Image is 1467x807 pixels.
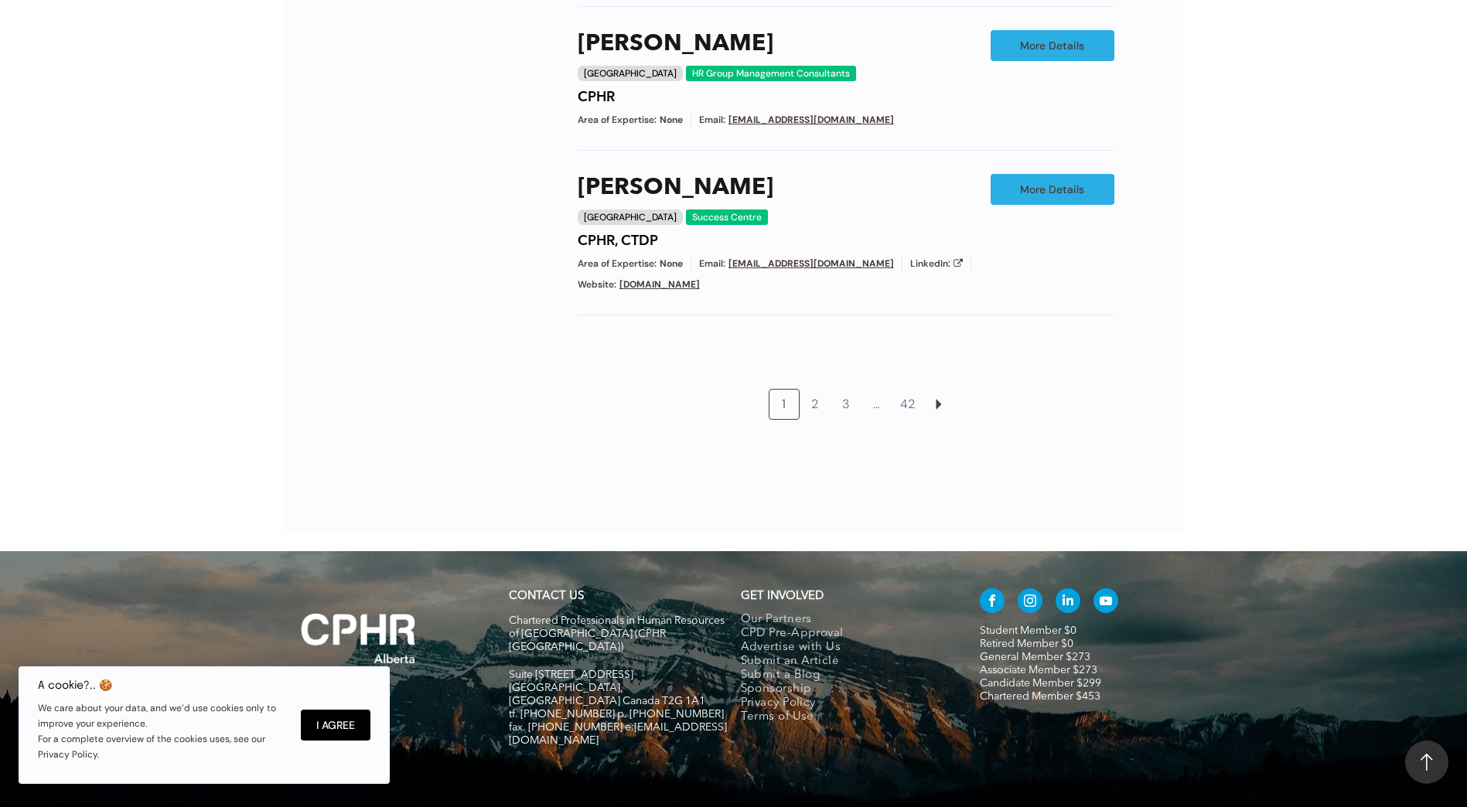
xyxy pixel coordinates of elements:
[578,278,616,291] span: Website:
[980,588,1005,617] a: facebook
[699,257,725,271] span: Email:
[509,722,727,746] span: fax. [PHONE_NUMBER] e:[EMAIL_ADDRESS][DOMAIN_NAME]
[578,66,683,81] div: [GEOGRAPHIC_DATA]
[578,257,657,271] span: Area of Expertise:
[980,691,1100,702] a: Chartered Member $453
[578,89,615,106] h4: CPHR
[578,30,773,58] a: [PERSON_NAME]
[980,665,1097,676] a: Associate Member $273
[509,615,725,652] span: Chartered Professionals in Human Resources of [GEOGRAPHIC_DATA] (CPHR [GEOGRAPHIC_DATA])
[862,390,892,419] a: …
[741,641,947,655] a: Advertise with Us
[1018,588,1042,617] a: instagram
[741,627,947,641] a: CPD Pre-Approval
[980,625,1076,636] a: Student Member $0
[270,582,448,695] img: A white background with a few lines on it
[699,114,725,127] span: Email:
[831,390,861,419] a: 3
[619,278,700,291] a: [DOMAIN_NAME]
[509,709,724,720] span: tf. [PHONE_NUMBER] p. [PHONE_NUMBER]
[38,700,285,762] p: We care about your data, and we’d use cookies only to improve your experience. For a complete ove...
[800,390,830,419] a: 2
[728,257,894,270] a: [EMAIL_ADDRESS][DOMAIN_NAME]
[980,638,1073,649] a: Retired Member $0
[38,679,285,691] h6: A cookie?.. 🍪
[980,678,1101,689] a: Candidate Member $299
[578,233,658,250] h4: CPHR, CTDP
[728,114,894,126] a: [EMAIL_ADDRESS][DOMAIN_NAME]
[686,209,768,225] div: Success Centre
[660,257,683,271] span: None
[509,591,584,602] a: CONTACT US
[980,652,1090,662] a: General Member $273
[741,669,947,683] a: Submit a Blog
[991,30,1114,61] a: More Details
[893,390,923,419] a: 42
[1056,588,1080,617] a: linkedin
[741,683,947,696] a: Sponsorship
[578,114,657,127] span: Area of Expertise:
[578,209,683,225] div: [GEOGRAPHIC_DATA]
[741,655,947,669] a: Submit an Article
[741,696,947,710] a: Privacy Policy
[301,710,370,741] button: I Agree
[910,257,950,271] span: LinkedIn:
[769,390,799,419] a: 1
[741,613,947,627] a: Our Partners
[509,683,705,707] span: [GEOGRAPHIC_DATA], [GEOGRAPHIC_DATA] Canada T2G 1A1
[741,710,947,724] a: Terms of Use
[1093,588,1118,617] a: youtube
[686,66,856,81] div: HR Group Management Consultants
[660,114,683,127] span: None
[991,174,1114,205] a: More Details
[741,591,824,602] span: GET INVOLVED
[578,174,773,202] a: [PERSON_NAME]
[509,669,633,680] span: Suite [STREET_ADDRESS]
